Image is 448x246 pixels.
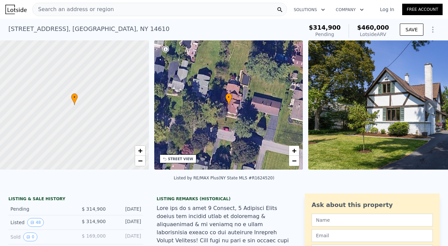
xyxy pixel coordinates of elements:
span: • [71,94,78,100]
span: $314,900 [309,24,341,31]
div: [DATE] [111,206,141,212]
div: Listed [10,218,70,227]
input: Name [312,214,433,226]
div: [DATE] [111,218,141,227]
button: View historical data [27,218,44,227]
span: $460,000 [357,24,389,31]
a: Zoom out [135,156,145,166]
div: LISTING & SALE HISTORY [8,196,143,203]
div: • [71,93,78,105]
div: [STREET_ADDRESS] , [GEOGRAPHIC_DATA] , NY 14610 [8,24,169,34]
span: Search an address or region [33,5,114,13]
button: Show Options [426,23,440,36]
span: + [292,146,296,155]
span: $ 314,900 [82,219,106,224]
div: Pending [309,31,341,38]
div: Pending [10,206,70,212]
button: Solutions [288,4,330,16]
div: STREET VIEW [168,156,193,162]
a: Zoom out [289,156,299,166]
div: Sold [10,233,70,241]
div: [DATE] [111,233,141,241]
a: Zoom in [289,146,299,156]
span: − [292,156,296,165]
span: + [138,146,142,155]
span: $ 169,000 [82,233,106,239]
div: Lotside ARV [357,31,389,38]
a: Log In [372,6,402,13]
div: Listing Remarks (Historical) [157,196,291,202]
button: Company [330,4,369,16]
span: $ 314,900 [82,206,106,212]
a: Free Account [402,4,443,15]
div: Ask about this property [312,200,433,210]
input: Email [312,229,433,242]
div: Listed by RE/MAX Plus (NY State MLS #R1624520) [174,176,275,180]
button: SAVE [400,24,423,36]
button: View historical data [23,233,37,241]
div: • [225,93,232,105]
img: Lotside [5,5,27,14]
span: • [225,94,232,100]
a: Zoom in [135,146,145,156]
span: − [138,156,142,165]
